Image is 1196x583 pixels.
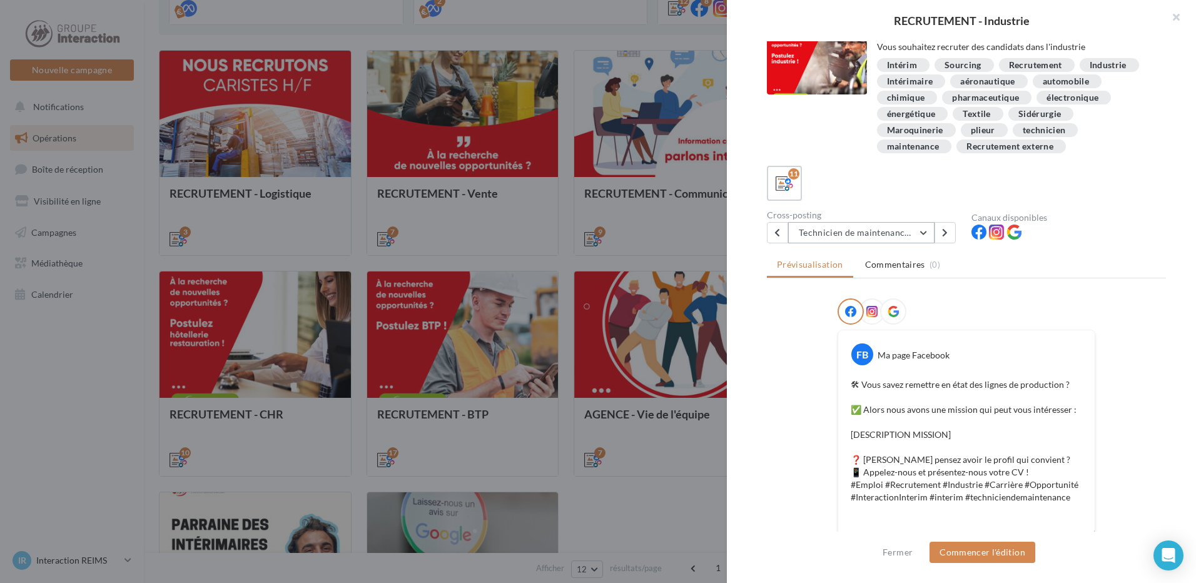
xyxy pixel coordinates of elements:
[1018,109,1062,119] div: Sidérurgie
[878,545,918,560] button: Fermer
[767,211,961,220] div: Cross-posting
[887,77,933,86] div: Intérimaire
[788,222,935,243] button: Technicien de maintenance 1
[747,15,1176,26] div: RECRUTEMENT - Industrie
[1043,77,1090,86] div: automobile
[930,542,1035,563] button: Commencer l'édition
[966,142,1053,151] div: Recrutement externe
[960,77,1015,86] div: aéronautique
[887,93,925,103] div: chimique
[930,260,940,270] span: (0)
[877,41,1157,53] div: Vous souhaitez recruter des candidats dans l'industrie
[971,126,995,135] div: plieur
[887,109,936,119] div: énergétique
[865,258,925,271] span: Commentaires
[788,168,799,180] div: 11
[971,213,1166,222] div: Canaux disponibles
[963,109,990,119] div: Textile
[851,378,1082,504] p: 🛠 Vous savez remettre en état des lignes de production ? ✅ Alors nous avons une mission qui peut ...
[878,349,950,362] div: Ma page Facebook
[1046,93,1098,103] div: électronique
[1023,126,1066,135] div: technicien
[887,142,940,151] div: maintenance
[1153,540,1183,570] div: Open Intercom Messenger
[887,61,917,70] div: Intérim
[952,93,1019,103] div: pharmaceutique
[1090,61,1127,70] div: Industrie
[851,343,873,365] div: FB
[945,61,981,70] div: Sourcing
[1009,61,1062,70] div: Recrutement
[887,126,943,135] div: Maroquinerie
